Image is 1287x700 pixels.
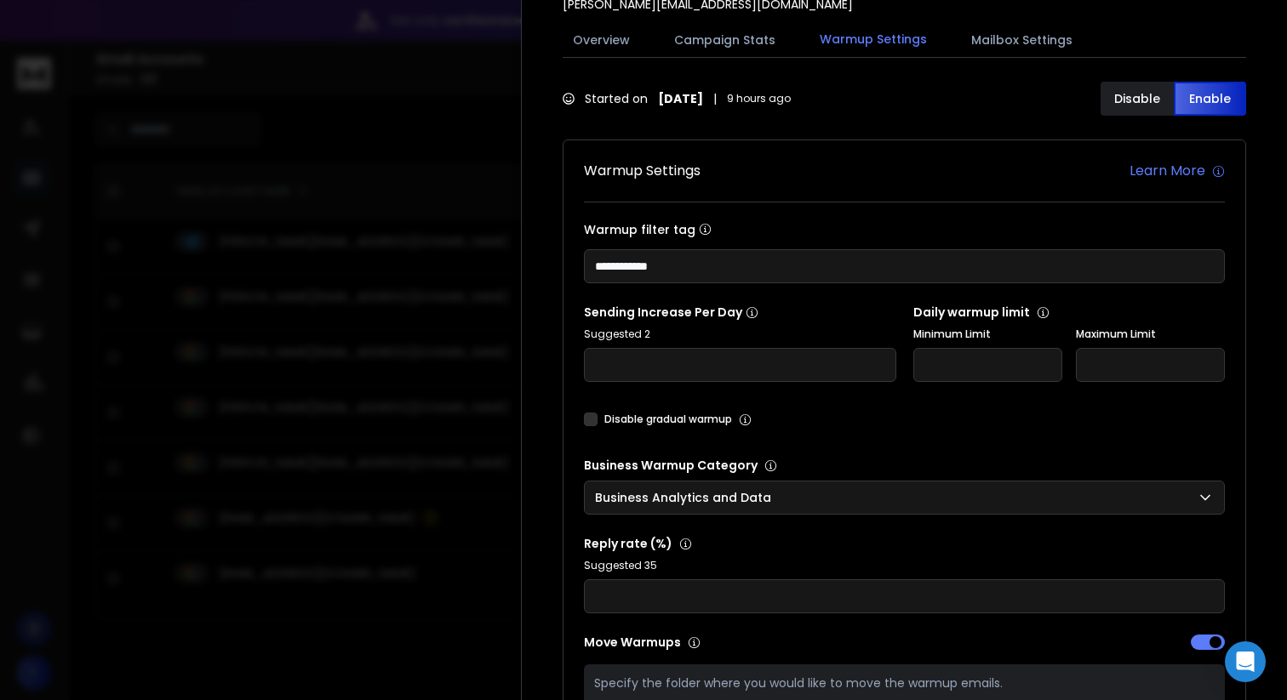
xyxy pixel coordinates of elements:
[563,21,640,59] button: Overview
[913,327,1062,341] label: Minimum Limit
[961,21,1083,59] button: Mailbox Settings
[584,327,896,341] p: Suggested 2
[604,413,732,426] label: Disable gradual warmup
[595,489,778,506] p: Business Analytics and Data
[584,559,1225,572] p: Suggested 35
[1076,327,1225,341] label: Maximum Limit
[584,634,900,651] p: Move Warmups
[1174,82,1247,116] button: Enable
[913,304,1226,321] p: Daily warmup limit
[713,90,717,107] span: |
[1225,641,1266,682] div: Open Intercom Messenger
[563,90,791,107] div: Started on
[664,21,786,59] button: Campaign Stats
[584,304,896,321] p: Sending Increase Per Day
[809,20,937,60] button: Warmup Settings
[584,223,1225,236] label: Warmup filter tag
[658,90,703,107] strong: [DATE]
[584,457,1225,474] p: Business Warmup Category
[1101,82,1246,116] button: DisableEnable
[584,535,1225,552] p: Reply rate (%)
[727,92,791,105] span: 9 hours ago
[584,161,701,181] h1: Warmup Settings
[594,674,1215,691] p: Specify the folder where you would like to move the warmup emails.
[1130,161,1225,181] a: Learn More
[1101,82,1174,116] button: Disable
